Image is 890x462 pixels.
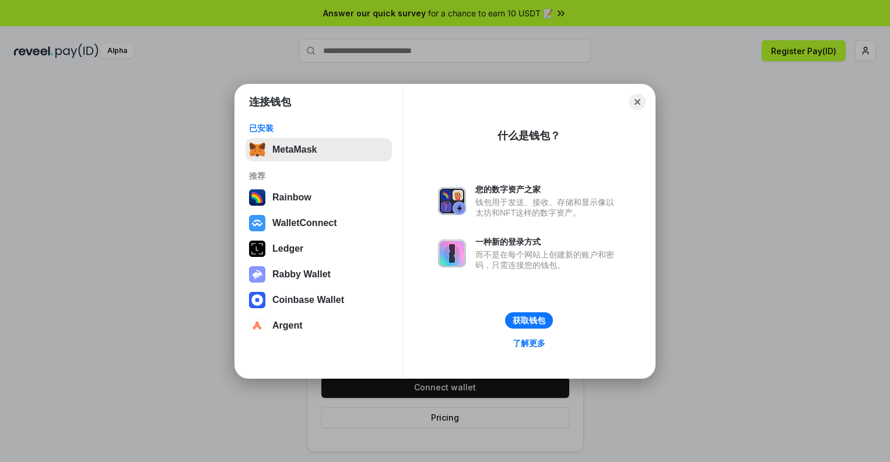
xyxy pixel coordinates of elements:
img: svg+xml,%3Csvg%20width%3D%22120%22%20height%3D%22120%22%20viewBox%3D%220%200%20120%20120%22%20fil... [249,189,265,206]
button: MetaMask [246,138,392,161]
div: MetaMask [272,144,317,155]
img: svg+xml,%3Csvg%20width%3D%2228%22%20height%3D%2228%22%20viewBox%3D%220%200%2028%2028%22%20fill%3D... [249,292,265,308]
a: 了解更多 [506,336,552,351]
img: svg+xml,%3Csvg%20xmlns%3D%22http%3A%2F%2Fwww.w3.org%2F2000%2Fsvg%22%20fill%3D%22none%22%20viewBox... [438,187,466,215]
div: 推荐 [249,171,388,181]
button: Coinbase Wallet [246,288,392,312]
div: 钱包用于发送、接收、存储和显示像以太坊和NFT这样的数字资产。 [475,197,620,218]
button: WalletConnect [246,211,392,235]
div: 什么是钱包？ [497,129,560,143]
button: Close [629,94,646,110]
div: Argent [272,320,303,331]
div: Rainbow [272,192,311,203]
button: 获取钱包 [505,312,553,329]
img: svg+xml,%3Csvg%20xmlns%3D%22http%3A%2F%2Fwww.w3.org%2F2000%2Fsvg%22%20fill%3D%22none%22%20viewBox... [438,239,466,267]
button: Argent [246,314,392,337]
img: svg+xml,%3Csvg%20width%3D%2228%22%20height%3D%2228%22%20viewBox%3D%220%200%2028%2028%22%20fill%3D... [249,215,265,231]
img: svg+xml,%3Csvg%20width%3D%2228%22%20height%3D%2228%22%20viewBox%3D%220%200%2028%2028%22%20fill%3D... [249,318,265,334]
img: svg+xml,%3Csvg%20fill%3D%22none%22%20height%3D%2233%22%20viewBox%3D%220%200%2035%2033%22%20width%... [249,142,265,158]
div: 您的数字资产之家 [475,184,620,195]
button: Rainbow [246,186,392,209]
div: 已安装 [249,123,388,133]
div: Ledger [272,244,303,254]
div: 了解更多 [513,338,545,348]
h1: 连接钱包 [249,95,291,109]
button: Ledger [246,237,392,260]
div: 一种新的登录方式 [475,237,620,247]
div: Coinbase Wallet [272,295,344,305]
div: 而不是在每个网站上创建新的账户和密码，只需连接您的钱包。 [475,249,620,270]
button: Rabby Wallet [246,263,392,286]
div: Rabby Wallet [272,269,331,280]
img: svg+xml,%3Csvg%20xmlns%3D%22http%3A%2F%2Fwww.w3.org%2F2000%2Fsvg%22%20width%3D%2228%22%20height%3... [249,241,265,257]
div: 获取钱包 [513,315,545,326]
div: WalletConnect [272,218,337,228]
img: svg+xml,%3Csvg%20xmlns%3D%22http%3A%2F%2Fwww.w3.org%2F2000%2Fsvg%22%20fill%3D%22none%22%20viewBox... [249,266,265,283]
